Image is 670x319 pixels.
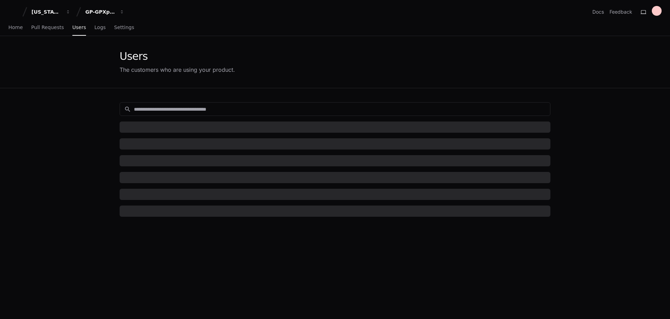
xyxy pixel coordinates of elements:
[31,8,62,15] div: [US_STATE] Pacific
[94,20,106,36] a: Logs
[94,25,106,29] span: Logs
[120,50,235,63] div: Users
[114,25,134,29] span: Settings
[8,20,23,36] a: Home
[31,20,64,36] a: Pull Requests
[72,20,86,36] a: Users
[610,8,632,15] button: Feedback
[29,6,73,18] button: [US_STATE] Pacific
[8,25,23,29] span: Home
[124,106,131,113] mat-icon: search
[114,20,134,36] a: Settings
[120,65,235,74] div: The customers who are using your product.
[592,8,604,15] a: Docs
[85,8,115,15] div: GP-GPXpress
[31,25,64,29] span: Pull Requests
[83,6,127,18] button: GP-GPXpress
[72,25,86,29] span: Users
